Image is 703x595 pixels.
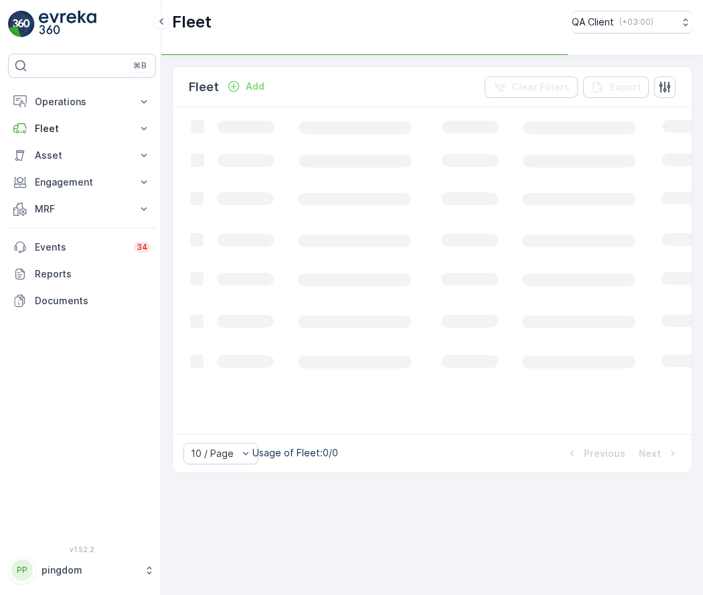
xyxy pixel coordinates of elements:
[8,88,156,115] button: Operations
[8,545,156,553] span: v 1.52.2
[35,294,151,308] p: Documents
[42,564,137,577] p: pingdom
[572,11,692,34] button: QA Client(+03:00)
[11,559,33,581] div: PP
[222,78,270,94] button: Add
[512,80,570,94] p: Clear Filters
[8,169,156,196] button: Engagement
[8,115,156,142] button: Fleet
[584,447,625,460] p: Previous
[189,78,219,96] p: Fleet
[252,446,338,460] p: Usage of Fleet : 0/0
[637,446,681,462] button: Next
[8,556,156,584] button: PPpingdom
[8,261,156,287] a: Reports
[35,267,151,281] p: Reports
[619,17,653,27] p: ( +03:00 )
[35,95,129,109] p: Operations
[610,80,641,94] p: Export
[8,287,156,314] a: Documents
[639,447,661,460] p: Next
[35,149,129,162] p: Asset
[583,76,649,98] button: Export
[35,176,129,189] p: Engagement
[172,11,212,33] p: Fleet
[133,60,147,71] p: ⌘B
[8,11,35,38] img: logo
[246,80,264,93] p: Add
[35,122,129,135] p: Fleet
[39,11,96,38] img: logo_light-DOdMpM7g.png
[485,76,578,98] button: Clear Filters
[564,446,627,462] button: Previous
[8,234,156,261] a: Events34
[137,242,148,253] p: 34
[35,241,126,254] p: Events
[572,15,614,29] p: QA Client
[8,142,156,169] button: Asset
[35,202,129,216] p: MRF
[8,196,156,222] button: MRF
